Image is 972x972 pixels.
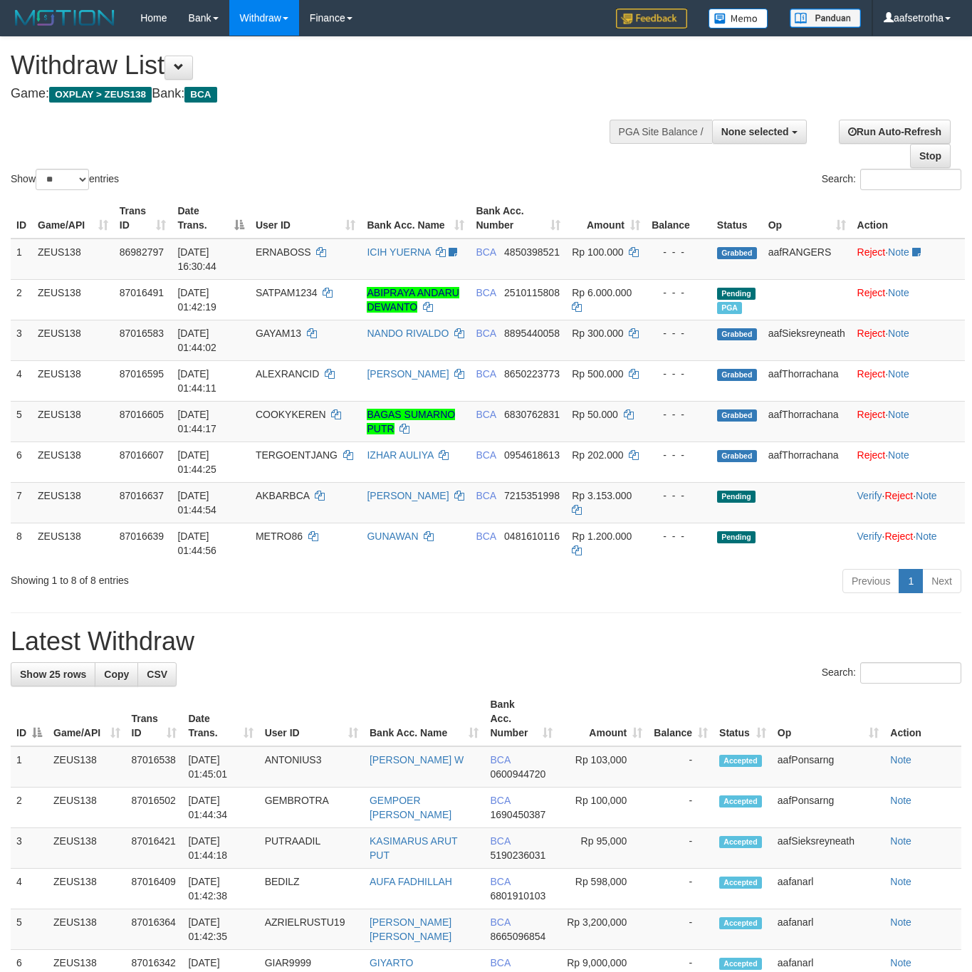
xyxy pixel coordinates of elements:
[888,368,909,380] a: Note
[652,488,706,503] div: - - -
[120,328,164,339] span: 87016583
[852,320,965,360] td: ·
[126,909,183,950] td: 87016364
[104,669,129,680] span: Copy
[126,869,183,909] td: 87016409
[476,449,496,461] span: BCA
[484,691,558,746] th: Bank Acc. Number: activate to sort column ascending
[717,369,757,381] span: Grabbed
[717,288,756,300] span: Pending
[11,87,634,101] h4: Game: Bank:
[370,876,452,887] a: AUFA FADHILLAH
[719,836,762,848] span: Accepted
[147,669,167,680] span: CSV
[916,490,937,501] a: Note
[490,754,510,765] span: BCA
[11,662,95,686] a: Show 25 rows
[476,409,496,420] span: BCA
[256,449,338,461] span: TERGOENTJANG
[11,627,961,656] h1: Latest Withdraw
[256,490,309,501] span: AKBARBCA
[890,957,911,968] a: Note
[490,795,510,806] span: BCA
[11,7,119,28] img: MOTION_logo.png
[490,876,510,887] span: BCA
[852,523,965,563] td: · ·
[126,691,183,746] th: Trans ID: activate to sort column ascending
[137,662,177,686] a: CSV
[717,247,757,259] span: Grabbed
[490,835,510,847] span: BCA
[711,198,763,239] th: Status
[857,287,886,298] a: Reject
[259,869,364,909] td: BEDILZ
[32,279,114,320] td: ZEUS138
[852,239,965,280] td: ·
[367,409,455,434] a: BAGAS SUMARNO PUTR
[32,320,114,360] td: ZEUS138
[259,788,364,828] td: GEMBROTRA
[719,755,762,767] span: Accepted
[367,490,449,501] a: [PERSON_NAME]
[182,828,258,869] td: [DATE] 01:44:18
[572,246,623,258] span: Rp 100.000
[558,828,648,869] td: Rp 95,000
[48,746,126,788] td: ZEUS138
[361,198,470,239] th: Bank Acc. Name: activate to sort column ascending
[572,328,623,339] span: Rp 300.000
[648,909,714,950] td: -
[95,662,138,686] a: Copy
[652,448,706,462] div: - - -
[717,328,757,340] span: Grabbed
[719,877,762,889] span: Accepted
[370,957,413,968] a: GIYARTO
[572,531,632,542] span: Rp 1.200.000
[126,746,183,788] td: 87016538
[364,691,485,746] th: Bank Acc. Name: activate to sort column ascending
[763,360,852,401] td: aafThorrachana
[177,531,216,556] span: [DATE] 01:44:56
[48,909,126,950] td: ZEUS138
[714,691,772,746] th: Status: activate to sort column ascending
[32,198,114,239] th: Game/API: activate to sort column ascending
[852,360,965,401] td: ·
[367,531,418,542] a: GUNAWAN
[36,169,89,190] select: Showentries
[504,287,560,298] span: Copy 2510115808 to clipboard
[884,490,913,501] a: Reject
[182,746,258,788] td: [DATE] 01:45:01
[572,368,623,380] span: Rp 500.000
[719,795,762,808] span: Accepted
[490,890,545,902] span: Copy 6801910103 to clipboard
[370,795,451,820] a: GEMPOER [PERSON_NAME]
[259,691,364,746] th: User ID: activate to sort column ascending
[652,245,706,259] div: - - -
[610,120,712,144] div: PGA Site Balance /
[890,876,911,887] a: Note
[256,531,303,542] span: METRO86
[11,401,32,441] td: 5
[857,490,882,501] a: Verify
[504,368,560,380] span: Copy 8650223773 to clipboard
[11,482,32,523] td: 7
[884,531,913,542] a: Reject
[857,409,886,420] a: Reject
[857,449,886,461] a: Reject
[717,302,742,314] span: Marked by aafpengsreynich
[652,407,706,422] div: - - -
[857,531,882,542] a: Verify
[763,198,852,239] th: Op: activate to sort column ascending
[259,909,364,950] td: AZRIELRUSTU19
[11,568,394,587] div: Showing 1 to 8 of 8 entries
[120,449,164,461] span: 87016607
[490,809,545,820] span: Copy 1690450387 to clipboard
[256,246,311,258] span: ERNABOSS
[32,360,114,401] td: ZEUS138
[370,835,457,861] a: KASIMARUS ARUT PUT
[558,869,648,909] td: Rp 598,000
[490,916,510,928] span: BCA
[120,246,164,258] span: 86982797
[182,691,258,746] th: Date Trans.: activate to sort column ascending
[32,523,114,563] td: ZEUS138
[504,531,560,542] span: Copy 0481610116 to clipboard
